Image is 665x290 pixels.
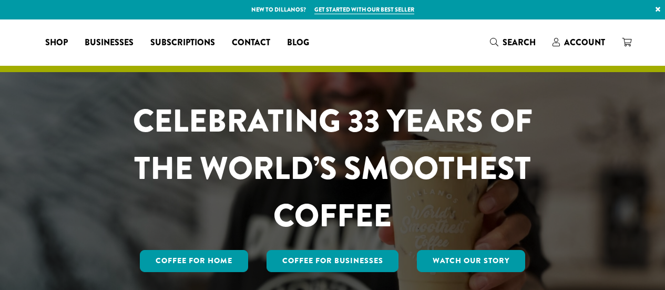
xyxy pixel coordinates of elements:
[232,36,270,49] span: Contact
[140,250,248,272] a: Coffee for Home
[45,36,68,49] span: Shop
[417,250,525,272] a: Watch Our Story
[267,250,399,272] a: Coffee For Businesses
[314,5,414,14] a: Get started with our best seller
[85,36,134,49] span: Businesses
[287,36,309,49] span: Blog
[503,36,536,48] span: Search
[102,97,564,239] h1: CELEBRATING 33 YEARS OF THE WORLD’S SMOOTHEST COFFEE
[150,36,215,49] span: Subscriptions
[482,34,544,51] a: Search
[37,34,76,51] a: Shop
[564,36,605,48] span: Account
